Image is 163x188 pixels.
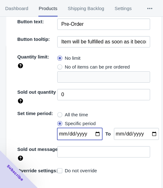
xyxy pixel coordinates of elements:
span: Sold out message: [17,147,59,152]
span: All the time [65,112,88,118]
span: Set time period: [17,111,53,116]
span: No limit [65,55,81,61]
span: Products [38,0,57,17]
span: Do not override [65,168,97,174]
span: Settings [115,0,132,17]
span: Button text: [17,19,44,24]
span: Button tooltip: [17,36,50,42]
span: To [105,131,111,136]
button: More tabs [137,0,163,17]
span: No of items can be pre ordered [65,64,130,70]
span: Subscribe [6,163,25,182]
span: Dashboard [5,0,28,17]
span: Specific period [65,120,96,127]
span: Sold out quantity [17,89,56,95]
span: Shipping Backlog [68,0,104,17]
span: Quantity limit: [17,54,49,59]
